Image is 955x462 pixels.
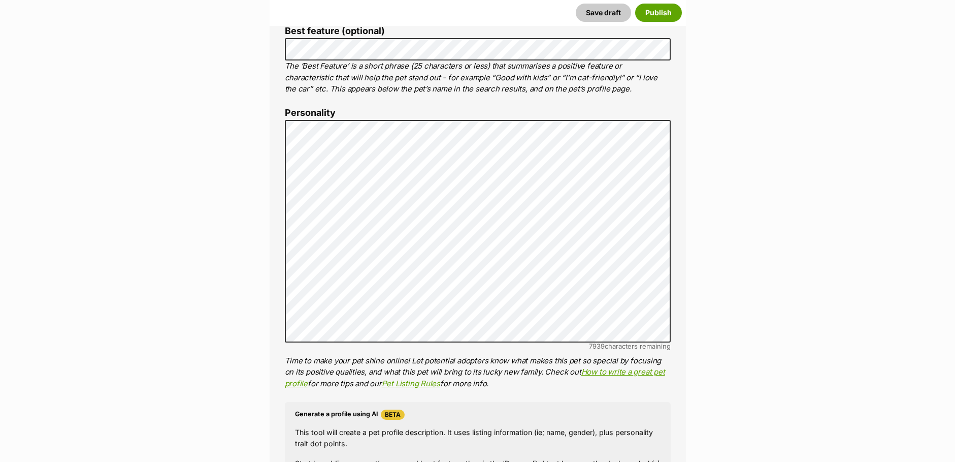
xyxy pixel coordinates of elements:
[576,4,631,22] button: Save draft
[635,4,682,22] button: Publish
[285,367,665,388] a: How to write a great pet profile
[382,379,440,388] a: Pet Listing Rules
[295,427,661,449] p: This tool will create a pet profile description. It uses listing information (ie; name, gender), ...
[285,343,671,350] div: characters remaining
[295,410,661,420] h4: Generate a profile using AI
[381,410,405,420] span: Beta
[589,342,605,350] span: 7939
[285,108,671,118] label: Personality
[285,26,671,37] label: Best feature (optional)
[285,355,671,390] p: Time to make your pet shine online! Let potential adopters know what makes this pet so special by...
[285,60,671,95] p: The ‘Best Feature’ is a short phrase (25 characters or less) that summarises a positive feature o...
